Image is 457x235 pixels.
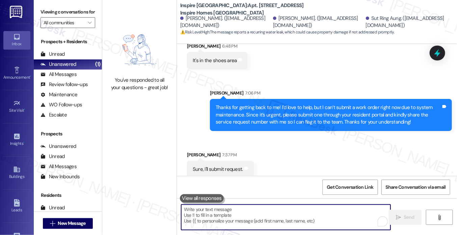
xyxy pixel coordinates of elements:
div: Escalate [41,111,67,119]
div: [PERSON_NAME] [187,151,254,161]
textarea: To enrich screen reader interactions, please activate Accessibility in Grammarly extension settings [181,205,391,230]
div: Maintenance [41,91,78,98]
label: Viewing conversations for [41,7,95,17]
div: All Messages [41,163,77,170]
span: • [23,140,24,145]
a: Buildings [3,164,30,182]
span: • [30,74,31,79]
div: Review follow-ups [41,81,88,88]
div: Residents [34,192,102,199]
a: Site Visit • [3,98,30,116]
div: WO Follow-ups [41,101,82,108]
button: New Message [43,218,93,229]
div: Sure, I'll submit request. [193,166,243,173]
div: [PERSON_NAME]. ([EMAIL_ADDRESS][DOMAIN_NAME]) [180,15,271,29]
div: 6:48 PM [221,43,237,50]
img: ResiDesk Logo [10,6,24,18]
div: Unread [41,204,65,211]
i:  [88,20,91,25]
div: [PERSON_NAME] [187,43,248,52]
span: New Message [58,220,86,227]
button: Get Conversation Link [322,180,378,195]
span: Get Conversation Link [327,184,373,191]
span: Send [404,214,414,221]
img: empty-state [110,26,169,73]
div: [PERSON_NAME] [210,89,452,99]
div: Thanks for getting back to me! I’d love to help, but I can’t submit a work order right now due to... [216,104,441,126]
div: It's in the shoes area [193,57,237,64]
span: Share Conversation via email [386,184,446,191]
a: Insights • [3,131,30,149]
div: Unread [41,51,65,58]
div: 7:06 PM [244,89,260,97]
div: Prospects [34,130,102,137]
span: • [24,107,25,112]
strong: ⚠️ Risk Level: High [180,29,209,35]
div: 7:37 PM [221,151,237,158]
button: Share Conversation via email [381,180,450,195]
a: Leads [3,197,30,215]
div: [PERSON_NAME]. ([EMAIL_ADDRESS][DOMAIN_NAME]) [273,15,364,29]
b: Inspire [GEOGRAPHIC_DATA]: Apt. [STREET_ADDRESS] Inspire Homes [GEOGRAPHIC_DATA] [180,2,315,17]
div: You've responded to all your questions - great job! [110,77,169,91]
div: New Inbounds [41,173,80,180]
i:  [50,221,55,226]
div: (1) [93,59,102,70]
div: All Messages [41,71,77,78]
button: Send [389,210,422,225]
div: Unanswered [41,143,76,150]
i:  [396,215,401,220]
div: Prospects + Residents [34,38,102,45]
i:  [437,215,442,220]
span: : The message reports a recurring water leak, which could cause property damage if not addressed ... [180,29,394,36]
div: Unanswered [41,61,76,68]
div: Sut Ring Aung. ([EMAIL_ADDRESS][DOMAIN_NAME]) [366,15,452,29]
div: Unread [41,153,65,160]
a: Inbox [3,31,30,49]
input: All communities [44,17,84,28]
